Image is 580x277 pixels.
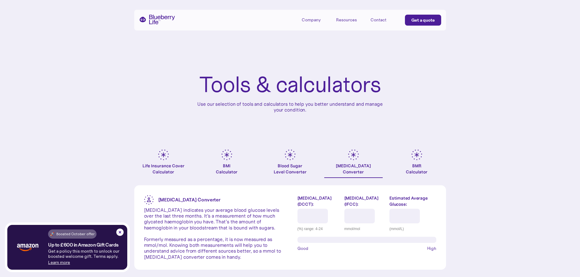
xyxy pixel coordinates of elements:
div: [MEDICAL_DATA] Converter [336,163,371,175]
h1: Tools & calculators [199,73,381,96]
div: BMI Calculator [216,163,237,175]
div: Get a quote [411,17,435,23]
div: Company [302,15,329,25]
div: Resources [336,17,357,23]
div: (mmol/L) [389,226,436,232]
div: Company [302,17,321,23]
a: [MEDICAL_DATA]Converter [324,149,383,178]
p: Use our selection of tools and calculators to help you better understand and manage your condition. [193,101,388,113]
div: mmol/mol [344,226,385,232]
h4: Up to £600 in Amazon Gift Cards [48,242,119,247]
a: BMRCalculator [388,149,446,178]
a: home [139,15,175,24]
span: High [427,245,436,251]
div: Resources [336,15,364,25]
a: Contact [371,15,398,25]
a: Life Insurance Cover Calculator [134,149,193,178]
div: Contact [371,17,386,23]
a: Blood SugarLevel Converter [261,149,319,178]
label: [MEDICAL_DATA] (DCCT): [297,195,340,207]
a: Learn more [48,260,70,265]
div: Life Insurance Cover Calculator [134,163,193,175]
div: Blood Sugar Level Converter [274,163,307,175]
a: BMICalculator [198,149,256,178]
div: BMR Calculator [406,163,427,175]
div: (%) range: 4-24 [297,226,340,232]
label: [MEDICAL_DATA] (IFCC): [344,195,385,207]
div: 🚀 Boosted October offer [50,231,95,237]
strong: [MEDICAL_DATA] Converter [158,197,221,203]
label: Estimated Average Glucose: [389,195,436,207]
a: Get a quote [405,15,441,26]
span: Good [297,245,308,251]
p: Get a policy this month to unlock our boosted welcome gift. Terms apply. [48,249,127,259]
p: [MEDICAL_DATA] indicates your average blood glucose levels over the last three months. It’s a mea... [144,207,283,260]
